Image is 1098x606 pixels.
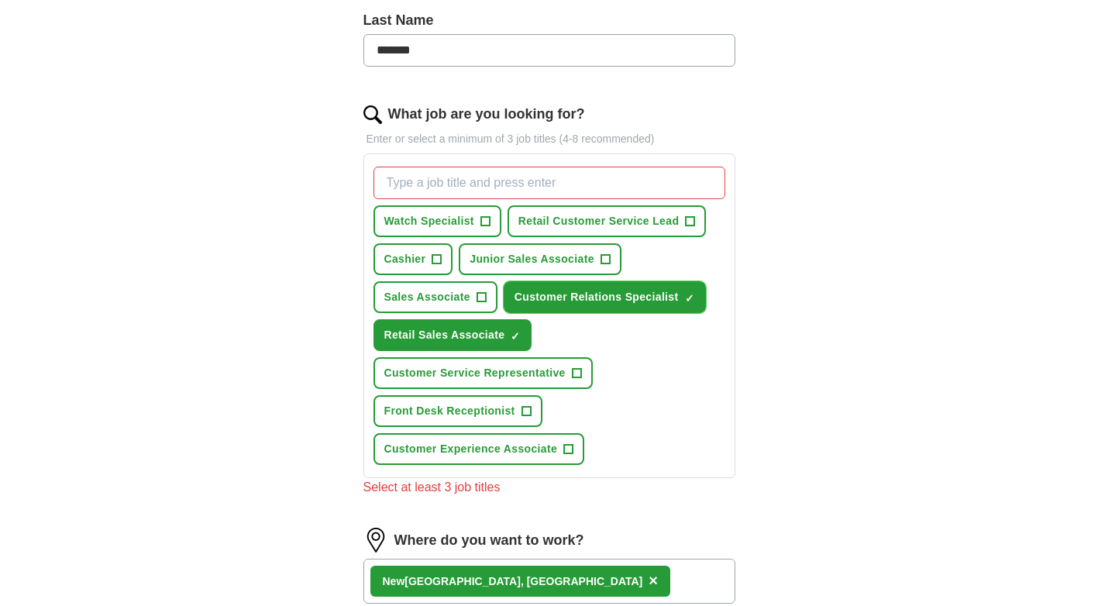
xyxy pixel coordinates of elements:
[363,131,735,147] p: Enter or select a minimum of 3 job titles (4-8 recommended)
[649,572,658,589] span: ×
[511,330,520,343] span: ✓
[383,575,405,587] strong: New
[373,433,585,465] button: Customer Experience Associate
[363,10,735,31] label: Last Name
[470,251,594,267] span: Junior Sales Associate
[384,289,470,305] span: Sales Associate
[384,213,474,229] span: Watch Specialist
[504,281,706,313] button: Customer Relations Specialist✓
[373,357,593,389] button: Customer Service Representative
[373,243,453,275] button: Cashier
[394,530,584,551] label: Where do you want to work?
[373,281,497,313] button: Sales Associate
[508,205,706,237] button: Retail Customer Service Lead
[363,478,735,497] div: Select at least 3 job titles
[373,205,501,237] button: Watch Specialist
[518,213,679,229] span: Retail Customer Service Lead
[388,104,585,125] label: What job are you looking for?
[515,289,679,305] span: Customer Relations Specialist
[384,365,566,381] span: Customer Service Representative
[373,319,532,351] button: Retail Sales Associate✓
[373,395,542,427] button: Front Desk Receptionist
[383,573,643,590] div: [GEOGRAPHIC_DATA], [GEOGRAPHIC_DATA]
[384,327,505,343] span: Retail Sales Associate
[649,570,658,593] button: ×
[685,292,694,305] span: ✓
[363,105,382,124] img: search.png
[384,403,515,419] span: Front Desk Receptionist
[459,243,621,275] button: Junior Sales Associate
[373,167,725,199] input: Type a job title and press enter
[363,528,388,553] img: location.png
[384,441,558,457] span: Customer Experience Associate
[384,251,426,267] span: Cashier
